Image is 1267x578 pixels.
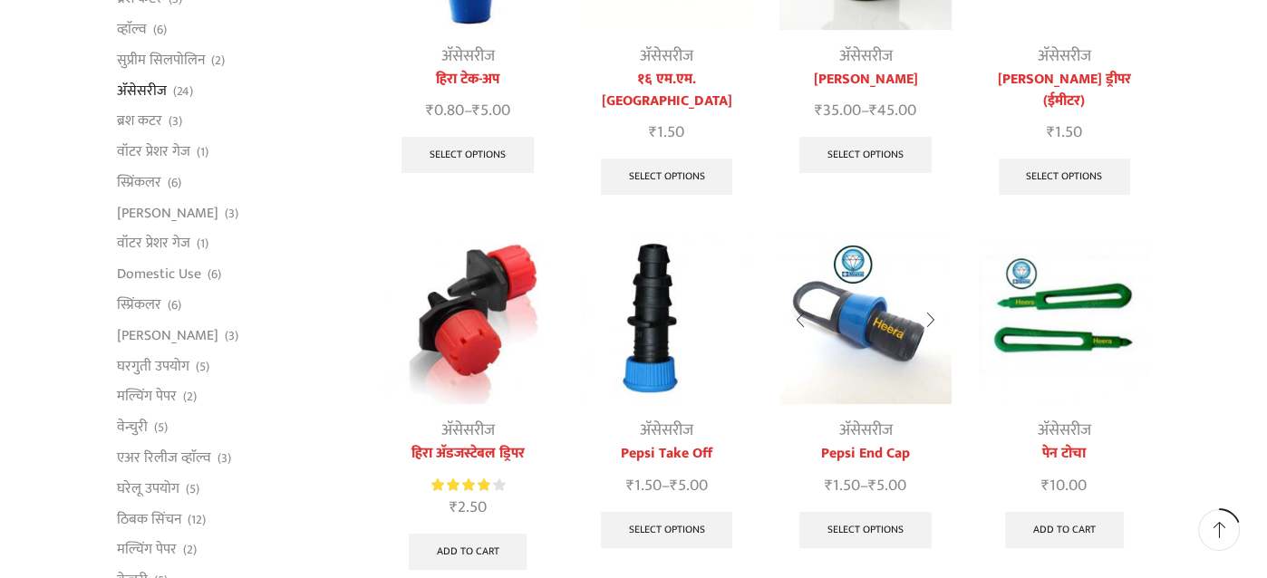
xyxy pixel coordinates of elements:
a: अ‍ॅसेसरीज [1038,43,1091,70]
a: अ‍ॅसेसरीज [1038,417,1091,444]
span: (6) [168,296,181,314]
a: वॉटर प्रेशर गेज [117,228,190,259]
a: अ‍ॅसेसरीज [117,75,167,106]
a: Select options for “फ्लश व्हाॅल्व” [799,137,932,173]
img: PEN TOCHA [979,233,1150,404]
bdi: 1.50 [649,119,684,146]
a: अ‍ॅसेसरीज [640,43,693,70]
a: मल्चिंग पेपर [117,381,177,412]
a: वॉटर प्रेशर गेज [117,137,190,168]
a: [PERSON_NAME] [117,197,218,228]
a: Domestic Use [117,259,201,290]
span: (24) [173,82,193,101]
a: एअर रिलीज व्हाॅल्व [117,442,211,473]
a: पेन टोचा [979,443,1150,465]
a: Pepsi End Cap [779,443,951,465]
span: – [779,474,951,498]
a: Pepsi Take Off [581,443,752,465]
span: (6) [168,174,181,192]
img: Heera Adjustable Dripper [382,233,554,404]
bdi: 2.50 [450,494,487,521]
span: (2) [183,388,197,406]
span: (1) [197,235,208,253]
img: Pepsi End Cap [779,233,951,404]
a: Add to cart: “हिरा अ‍ॅडजस्टेबल ड्रिपर” [409,534,527,570]
span: (5) [196,358,209,376]
bdi: 1.50 [626,472,662,499]
img: pepsi take up [581,233,752,404]
span: (3) [225,327,238,345]
a: सुप्रीम सिलपोलिन [117,44,205,75]
span: ₹ [825,472,833,499]
bdi: 1.50 [825,472,860,499]
span: – [382,99,554,123]
a: १६ एम.एम. [GEOGRAPHIC_DATA] [581,69,752,112]
a: घरेलू उपयोग [117,473,179,504]
span: – [581,474,752,498]
bdi: 5.00 [670,472,708,499]
a: अ‍ॅसेसरीज [640,417,693,444]
span: (5) [154,419,168,437]
a: Add to cart: “पेन टोचा” [1005,512,1124,548]
bdi: 5.00 [868,472,906,499]
span: (6) [208,265,221,284]
span: (3) [225,205,238,223]
a: ठिबक सिंचन [117,504,181,535]
a: मल्चिंग पेपर [117,535,177,565]
span: ₹ [869,97,877,124]
span: ₹ [868,472,876,499]
span: ₹ [815,97,823,124]
bdi: 45.00 [869,97,916,124]
span: – [779,99,951,123]
a: Select options for “१६ एम.एम. जोईनर” [601,159,733,195]
bdi: 0.80 [426,97,464,124]
span: ₹ [1041,472,1049,499]
a: घरगुती उपयोग [117,351,189,381]
span: (1) [197,143,208,161]
span: (2) [211,52,225,70]
span: (5) [186,480,199,498]
a: व्हाॅल्व [117,14,147,45]
a: अ‍ॅसेसरीज [838,417,892,444]
span: (3) [169,112,182,130]
a: Select options for “Pepsi Take Off” [601,512,733,548]
span: ₹ [450,494,458,521]
div: Rated 4.00 out of 5 [431,476,505,495]
span: ₹ [1047,119,1055,146]
bdi: 35.00 [815,97,861,124]
span: (12) [188,511,206,529]
span: ₹ [426,97,434,124]
a: ब्रश कटर [117,106,162,137]
a: Select options for “हिरा ओनलाईन ड्रीपर (ईमीटर)” [999,159,1131,195]
span: Rated out of 5 [431,476,490,495]
a: अ‍ॅसेसरीज [441,43,495,70]
a: स्प्रिंकलर [117,290,161,321]
a: हिरा अ‍ॅडजस्टेबल ड्रिपर [382,443,554,465]
a: Select options for “हिरा टेक-अप” [401,137,534,173]
bdi: 1.50 [1047,119,1082,146]
a: [PERSON_NAME] [779,69,951,91]
span: ₹ [472,97,480,124]
a: अ‍ॅसेसरीज [838,43,892,70]
bdi: 5.00 [472,97,510,124]
span: ₹ [670,472,678,499]
span: ₹ [626,472,634,499]
bdi: 10.00 [1041,472,1087,499]
a: स्प्रिंकलर [117,167,161,197]
span: ₹ [649,119,657,146]
span: (3) [218,449,231,467]
a: Select options for “Pepsi End Cap” [799,512,932,548]
a: अ‍ॅसेसरीज [441,417,495,444]
a: [PERSON_NAME] ड्रीपर (ईमीटर) [979,69,1150,112]
a: हिरा टेक-अप [382,69,554,91]
span: (2) [183,541,197,559]
span: (6) [153,21,167,39]
a: [PERSON_NAME] [117,320,218,351]
a: वेन्चुरी [117,412,148,443]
